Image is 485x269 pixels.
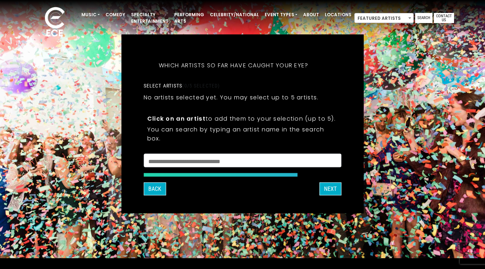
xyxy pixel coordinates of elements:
button: Back [144,182,166,195]
strong: Click on an artist [147,114,206,122]
span: Featured Artists [355,13,413,23]
a: Specialty Entertainment [128,9,171,27]
h5: Which artists so far have caught your eye? [144,52,324,78]
span: (0/5 selected) [182,82,220,88]
a: Event Types [262,9,300,21]
span: Featured Artists [354,13,414,23]
p: You can search by typing an artist name in the search box. [147,125,338,143]
a: Music [78,9,103,21]
a: Contact Us [434,13,454,23]
a: Comedy [103,9,128,21]
img: ece_new_logo_whitev2-1.png [37,5,73,40]
label: Select artists [144,82,220,89]
a: Performing Arts [171,9,207,27]
textarea: Search [148,158,337,165]
button: Next [319,182,341,195]
a: Celebrity/National [207,9,262,21]
a: Search [415,13,432,23]
a: Locations [322,9,354,21]
p: to add them to your selection (up to 5). [147,114,338,123]
a: About [300,9,322,21]
p: No artists selected yet. You may select up to 5 artists. [144,93,319,102]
